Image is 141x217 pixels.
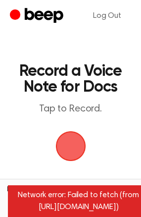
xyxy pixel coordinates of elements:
[18,103,123,115] p: Tap to Record.
[83,4,131,28] a: Log Out
[18,63,123,95] h1: Record a Voice Note for Docs
[10,6,66,26] a: Beep
[56,131,86,161] img: Beep Logo
[6,194,135,211] span: Contact us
